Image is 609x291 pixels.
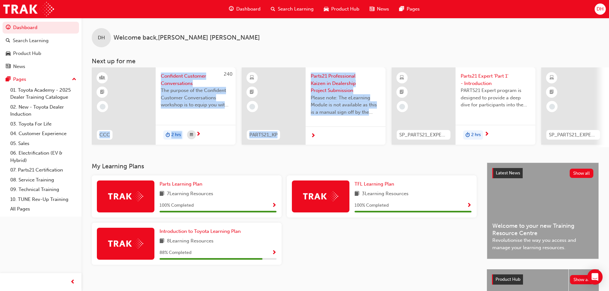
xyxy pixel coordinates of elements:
span: next-icon [484,132,489,137]
span: Welcome back , [PERSON_NAME] [PERSON_NAME] [113,34,260,42]
span: learningResourceType_INSTRUCTOR_LED-icon [100,74,105,82]
span: search-icon [6,38,10,44]
a: guage-iconDashboard [224,3,266,16]
span: learningRecordVerb_NONE-icon [399,104,405,110]
a: Product Hub [3,48,79,59]
span: Show Progress [272,203,277,209]
a: 07. Parts21 Certification [8,165,79,175]
a: 09. Technical Training [8,185,79,195]
span: 100 % Completed [160,202,194,209]
a: Dashboard [3,22,79,34]
span: 7 Learning Resources [167,190,213,198]
a: pages-iconPages [394,3,425,16]
div: Pages [13,76,26,83]
span: Parts Learning Plan [160,181,202,187]
span: guage-icon [6,25,11,31]
button: DH [595,4,606,15]
span: booktick-icon [100,88,105,96]
span: Product Hub [496,277,520,282]
span: 240 [224,71,232,77]
span: prev-icon [70,278,75,286]
span: SP_PARTS21_EXPERTP2_1223_EL [549,131,597,139]
a: Introduction to Toyota Learning Plan [160,228,243,235]
span: 3 Learning Resources [362,190,409,198]
span: TFL Learning Plan [355,181,394,187]
span: pages-icon [6,77,11,82]
span: car-icon [6,51,11,57]
span: learningRecordVerb_NONE-icon [549,104,555,110]
span: 100 % Completed [355,202,389,209]
span: SP_PARTS21_EXPERTP1_1223_EL [399,131,448,139]
div: Search Learning [13,37,49,44]
div: Product Hub [13,50,41,57]
span: book-icon [160,237,164,245]
button: DashboardSearch LearningProduct HubNews [3,20,79,73]
img: Trak [3,2,54,16]
span: learningResourceType_ELEARNING-icon [250,74,254,82]
span: Search Learning [278,5,314,13]
span: Parts21 Professional Kaizen in Dealership Project Submission [311,73,380,94]
a: 02. New - Toyota Dealer Induction [8,102,79,119]
span: News [377,5,389,13]
span: pages-icon [399,5,404,13]
span: book-icon [160,190,164,198]
span: Latest News [496,170,520,176]
span: duration-icon [166,131,170,139]
a: All Pages [8,204,79,214]
span: Introduction to Toyota Learning Plan [160,228,241,234]
a: 01. Toyota Academy - 2025 Dealer Training Catalogue [8,85,79,102]
span: book-icon [355,190,359,198]
button: Show all [570,275,594,284]
button: Show Progress [272,202,277,210]
a: PARTS21_KPParts21 Professional Kaizen in Dealership Project SubmissionPlease note: The eLearning ... [242,67,386,145]
a: 04. Customer Experience [8,129,79,139]
span: 8 Learning Resources [167,237,214,245]
button: Pages [3,73,79,85]
a: 06. Electrification (EV & Hybrid) [8,148,79,165]
span: Dashboard [236,5,261,13]
span: up-icon [72,75,76,84]
span: DH [98,34,105,42]
a: TFL Learning Plan [355,180,397,188]
span: Confident Customer Conversations [161,73,230,87]
span: learningResourceType_ELEARNING-icon [550,74,554,82]
a: Latest NewsShow allWelcome to your new Training Resource CentreRevolutionise the way you access a... [487,163,599,259]
span: 2 hrs [171,131,181,139]
button: Show Progress [272,249,277,257]
span: duration-icon [465,131,470,139]
span: Revolutionise the way you access and manage your learning resources. [492,237,593,251]
span: next-icon [196,132,201,137]
span: Show Progress [272,250,277,256]
span: booktick-icon [550,88,554,96]
span: Welcome to your new Training Resource Centre [492,222,593,237]
img: Trak [303,191,338,201]
img: Trak [108,191,143,201]
span: Parts21 Expert 'Part 1' - Introduction [461,73,530,87]
span: Pages [407,5,420,13]
h3: Next up for me [82,57,609,65]
span: learningRecordVerb_NONE-icon [249,104,255,110]
div: News [13,63,25,70]
h3: My Learning Plans [92,163,477,170]
span: Product Hub [331,5,359,13]
span: car-icon [324,5,329,13]
span: news-icon [370,5,374,13]
span: booktick-icon [400,88,404,96]
span: learningRecordVerb_NONE-icon [100,104,105,110]
span: news-icon [6,64,11,70]
a: Parts Learning Plan [160,180,205,188]
span: calendar-icon [190,131,193,139]
span: next-icon [311,133,316,139]
a: 03. Toyota For Life [8,119,79,129]
div: Open Intercom Messenger [587,269,603,285]
a: Latest NewsShow all [492,168,593,178]
a: 08. Service Training [8,175,79,185]
span: PARTS21 Expert program is designed to provide a deep dive for participants into the framework and... [461,87,530,109]
span: learningResourceType_ELEARNING-icon [400,74,404,82]
button: Show Progress [467,202,472,210]
a: search-iconSearch Learning [266,3,319,16]
a: car-iconProduct Hub [319,3,364,16]
a: news-iconNews [364,3,394,16]
span: DH [597,5,604,13]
